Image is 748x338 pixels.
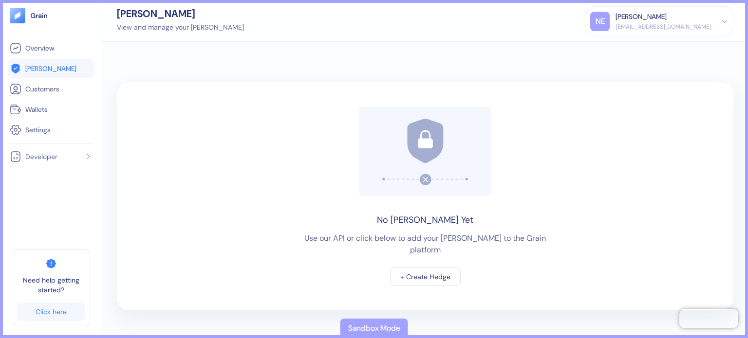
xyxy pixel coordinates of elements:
[400,273,450,280] div: + Create Hedge
[10,63,92,74] a: [PERSON_NAME]
[616,22,711,31] div: [EMAIL_ADDRESS][DOMAIN_NAME]
[25,84,59,94] span: Customers
[36,308,67,315] div: Click here
[25,152,57,161] span: Developer
[25,105,48,114] span: Wallets
[10,83,92,95] a: Customers
[17,302,85,321] a: Click here
[291,232,559,256] div: Use our API or click below to add your [PERSON_NAME] to the Grain platform
[25,43,54,53] span: Overview
[590,12,610,31] div: NE
[117,22,244,33] div: View and manage your [PERSON_NAME]
[17,275,85,295] span: Need help getting started?
[25,125,51,135] span: Settings
[10,124,92,136] a: Settings
[117,9,244,18] div: [PERSON_NAME]
[377,213,473,227] div: No [PERSON_NAME] Yet
[30,12,48,19] img: logo
[679,309,738,328] iframe: Chatra live chat
[25,64,76,73] span: [PERSON_NAME]
[390,267,461,286] button: + Create Hedge
[348,322,400,334] div: Sandbox Mode
[10,42,92,54] a: Overview
[10,104,92,115] a: Wallets
[616,12,667,22] div: [PERSON_NAME]
[359,107,491,196] img: No hedges
[10,8,25,23] img: logo-tablet-V2.svg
